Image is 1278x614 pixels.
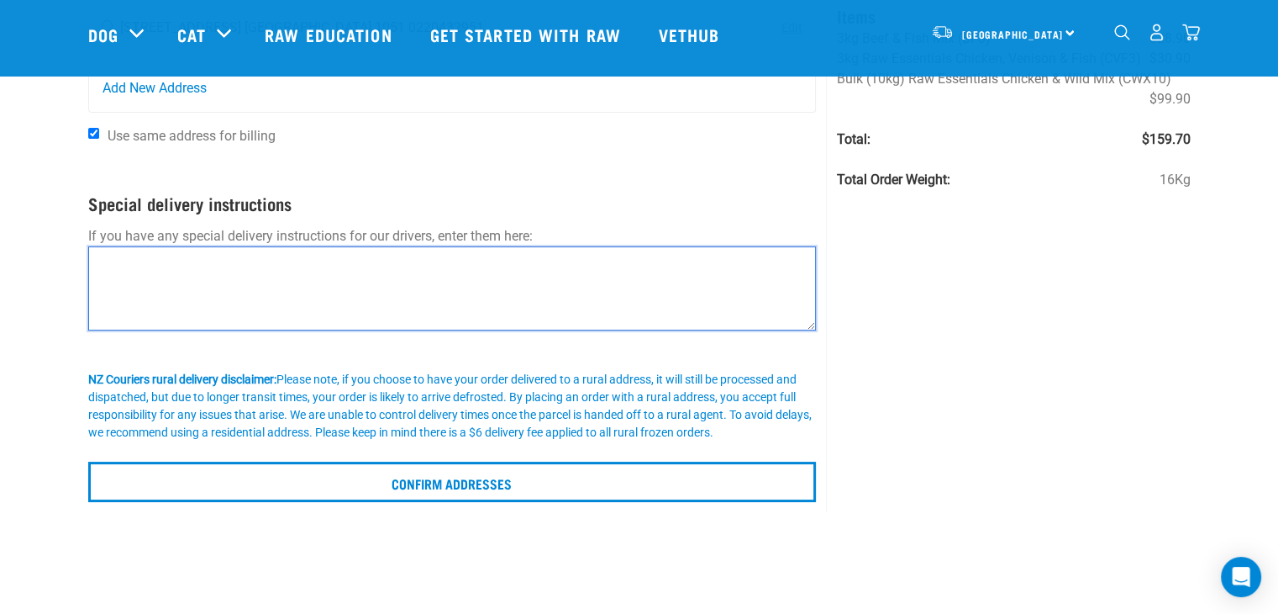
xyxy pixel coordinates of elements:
span: Use same address for billing [108,128,276,144]
div: Please note, if you choose to have your order delivered to a rural address, it will still be proc... [88,371,817,442]
b: NZ Couriers rural delivery disclaimer: [88,373,276,386]
a: Cat [177,22,206,47]
a: Get started with Raw [413,1,642,68]
a: Dog [88,22,118,47]
img: van-moving.png [931,24,954,40]
span: [GEOGRAPHIC_DATA] [962,31,1064,37]
a: Vethub [642,1,741,68]
img: home-icon@2x.png [1182,24,1200,41]
span: Bulk (10kg) Raw Essentials Chicken & Wild Mix (CWX10) [837,71,1171,87]
strong: Total: [837,131,870,147]
span: $99.90 [1149,89,1190,109]
input: Use same address for billing [88,128,99,139]
h4: Special delivery instructions [88,193,817,213]
p: If you have any special delivery instructions for our drivers, enter them here: [88,226,817,246]
img: user.png [1148,24,1165,41]
input: Confirm addresses [88,462,817,502]
span: $159.70 [1141,130,1190,150]
span: Add New Address [103,78,207,98]
a: Add New Address [89,65,816,112]
span: 16Kg [1159,170,1190,190]
img: home-icon-1@2x.png [1114,24,1130,40]
strong: Total Order Weight: [837,172,950,188]
a: Raw Education [248,1,413,68]
div: Open Intercom Messenger [1221,557,1261,597]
